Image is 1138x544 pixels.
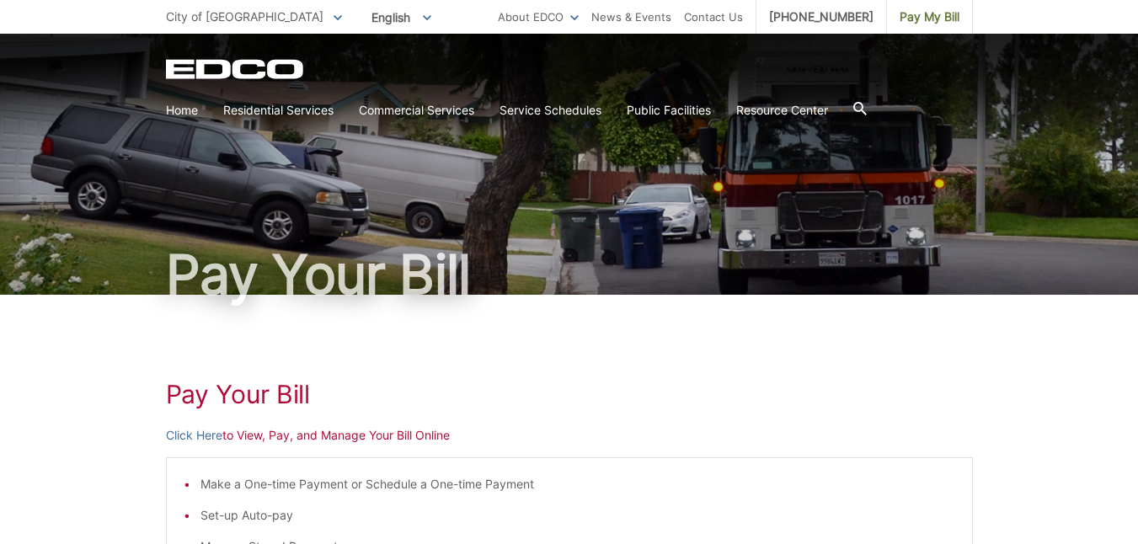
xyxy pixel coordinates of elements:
h1: Pay Your Bill [166,248,973,301]
a: News & Events [591,8,671,26]
a: About EDCO [498,8,579,26]
a: Residential Services [223,101,334,120]
li: Make a One-time Payment or Schedule a One-time Payment [200,475,955,493]
a: Contact Us [684,8,743,26]
a: Commercial Services [359,101,474,120]
h1: Pay Your Bill [166,379,973,409]
a: Public Facilities [627,101,711,120]
span: Pay My Bill [900,8,959,26]
span: English [359,3,444,31]
p: to View, Pay, and Manage Your Bill Online [166,426,973,445]
a: Home [166,101,198,120]
a: Click Here [166,426,222,445]
li: Set-up Auto-pay [200,506,955,525]
a: EDCD logo. Return to the homepage. [166,59,306,79]
a: Resource Center [736,101,828,120]
span: City of [GEOGRAPHIC_DATA] [166,9,323,24]
a: Service Schedules [500,101,601,120]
